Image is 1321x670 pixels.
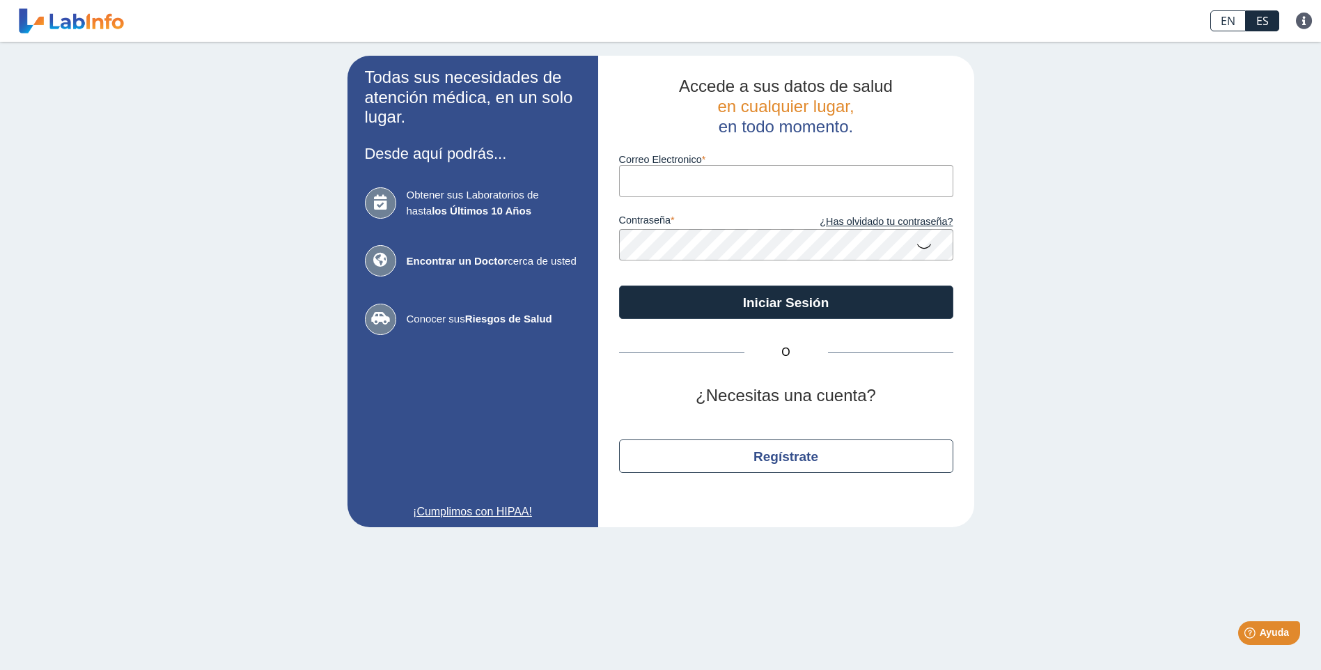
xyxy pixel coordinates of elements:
span: en cualquier lugar, [717,97,854,116]
button: Iniciar Sesión [619,286,953,319]
h2: ¿Necesitas una cuenta? [619,386,953,406]
span: en todo momento. [719,117,853,136]
label: Correo Electronico [619,154,953,165]
span: Accede a sus datos de salud [679,77,893,95]
label: contraseña [619,215,786,230]
span: cerca de usted [407,254,581,270]
a: ¿Has olvidado tu contraseña? [786,215,953,230]
a: ¡Cumplimos con HIPAA! [365,504,581,520]
iframe: Help widget launcher [1197,616,1306,655]
h3: Desde aquí podrás... [365,145,581,162]
a: ES [1246,10,1279,31]
b: Encontrar un Doctor [407,255,508,267]
h2: Todas sus necesidades de atención médica, en un solo lugar. [365,68,581,127]
span: O [744,344,828,361]
span: Conocer sus [407,311,581,327]
a: EN [1210,10,1246,31]
span: Obtener sus Laboratorios de hasta [407,187,581,219]
b: Riesgos de Salud [465,313,552,325]
button: Regístrate [619,439,953,473]
b: los Últimos 10 Años [432,205,531,217]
